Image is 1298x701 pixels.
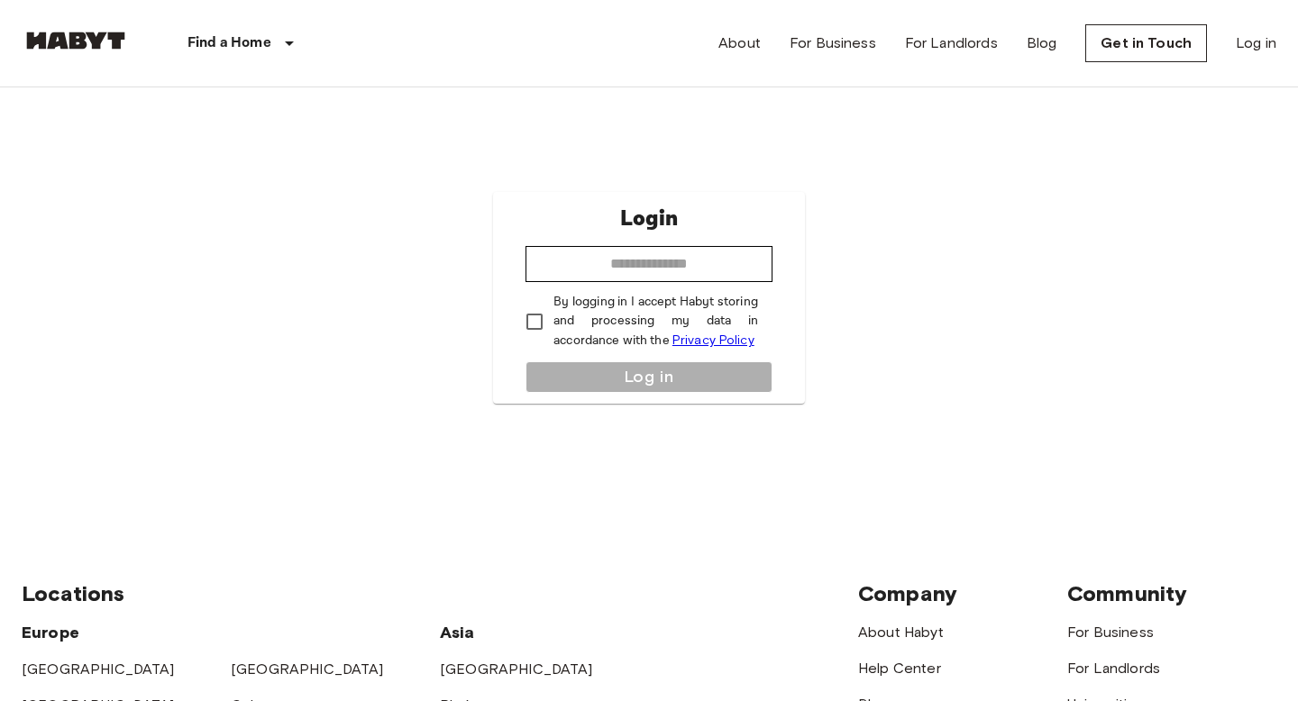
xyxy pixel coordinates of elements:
span: Europe [22,623,79,642]
span: Company [858,580,957,606]
a: For Business [1067,624,1154,641]
a: [GEOGRAPHIC_DATA] [440,660,593,678]
a: [GEOGRAPHIC_DATA] [22,660,175,678]
span: Locations [22,580,124,606]
a: Help Center [858,660,941,677]
a: Get in Touch [1085,24,1207,62]
a: Log in [1236,32,1276,54]
a: About Habyt [858,624,944,641]
p: By logging in I accept Habyt storing and processing my data in accordance with the [553,293,758,350]
a: About [718,32,761,54]
span: Community [1067,580,1187,606]
a: [GEOGRAPHIC_DATA] [231,660,384,678]
a: For Landlords [905,32,998,54]
p: Find a Home [187,32,271,54]
img: Habyt [22,32,130,50]
p: Login [620,203,678,235]
span: Asia [440,623,475,642]
a: Blog [1027,32,1057,54]
a: For Business [790,32,876,54]
a: Privacy Policy [672,332,754,348]
a: For Landlords [1067,660,1160,677]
